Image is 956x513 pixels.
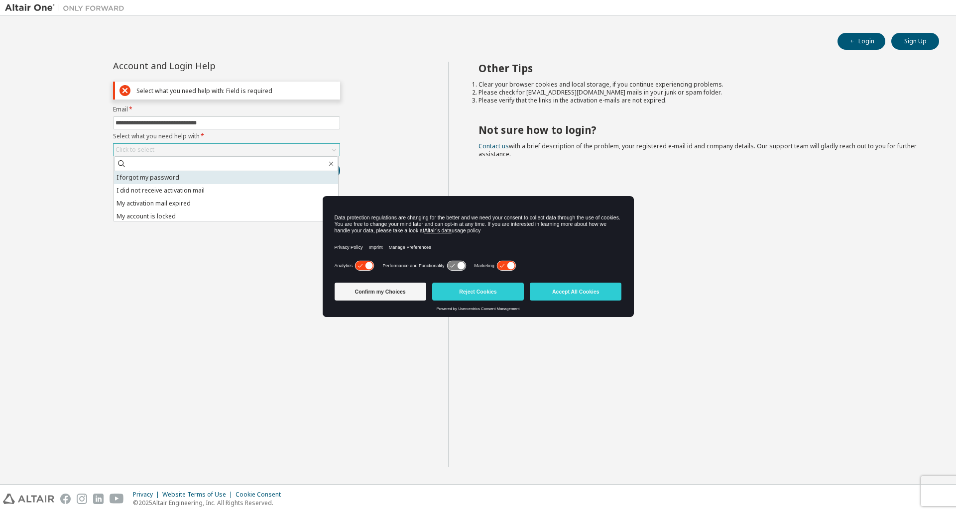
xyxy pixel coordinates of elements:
div: Website Terms of Use [162,491,236,499]
img: linkedin.svg [93,494,104,504]
div: Click to select [116,146,154,154]
li: Please check for [EMAIL_ADDRESS][DOMAIN_NAME] mails in your junk or spam folder. [478,89,922,97]
li: Please verify that the links in the activation e-mails are not expired. [478,97,922,104]
img: facebook.svg [60,494,71,504]
img: Altair One [5,3,129,13]
div: Privacy [133,491,162,499]
p: © 2025 Altair Engineering, Inc. All Rights Reserved. [133,499,287,507]
img: altair_logo.svg [3,494,54,504]
li: I forgot my password [114,171,338,184]
button: Sign Up [891,33,939,50]
li: Clear your browser cookies and local storage, if you continue experiencing problems. [478,81,922,89]
img: youtube.svg [110,494,124,504]
div: Click to select [114,144,340,156]
img: instagram.svg [77,494,87,504]
a: Contact us [478,142,509,150]
div: Account and Login Help [113,62,295,70]
button: Login [837,33,885,50]
h2: Not sure how to login? [478,123,922,136]
div: Cookie Consent [236,491,287,499]
label: Email [113,105,340,113]
label: Select what you need help with [113,132,340,140]
div: Select what you need help with: Field is required [136,87,336,95]
h2: Other Tips [478,62,922,75]
span: with a brief description of the problem, your registered e-mail id and company details. Our suppo... [478,142,917,158]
